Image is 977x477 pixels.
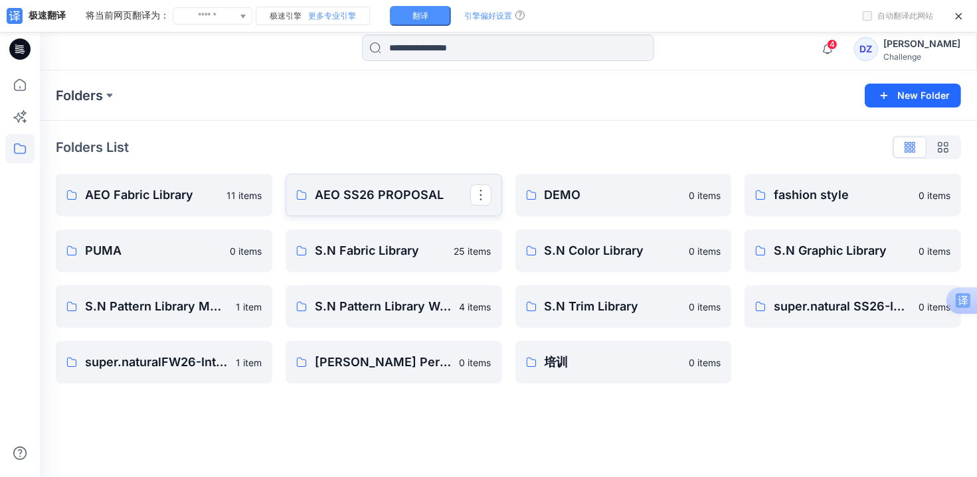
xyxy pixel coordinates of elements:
p: S.N Fabric Library [315,241,446,260]
a: super.natural SS26-Internal0 items [745,285,961,328]
a: S.N Fabric Library25 items [286,230,502,272]
p: 0 items [460,356,491,370]
p: 0 items [689,300,721,314]
p: 培训 [545,353,681,372]
p: 11 items [226,188,262,202]
p: 0 items [919,300,950,314]
p: super.natural SS26-Internal [774,297,911,316]
p: PUMA [85,241,222,260]
p: 25 items [454,244,491,258]
a: S.N Color Library0 items [515,230,732,272]
a: AEO SS26 PROPOSAL [286,174,502,216]
div: Challenge [883,52,960,62]
p: 1 item [236,300,262,314]
p: super.naturalFW26-Internal [85,353,228,372]
a: S.N Pattern Library Women-Internal4 items [286,285,502,328]
a: AEO Fabric Library11 items [56,174,272,216]
p: DEMO [545,186,681,204]
p: AEO SS26 PROPOSAL [315,186,470,204]
p: 0 items [689,356,721,370]
a: S.N Trim Library0 items [515,285,732,328]
p: S.N Pattern Library Women-Internal [315,297,452,316]
p: 0 items [689,244,721,258]
span: 4 [827,39,838,50]
button: New Folder [865,84,961,107]
p: S.N Pattern Library Men-Internal [85,297,228,316]
a: [PERSON_NAME] Personal Zone0 items [286,341,502,383]
p: 4 items [460,300,491,314]
div: [PERSON_NAME] [883,36,960,52]
a: Folders [56,86,103,105]
a: 培训0 items [515,341,732,383]
p: 0 items [919,244,950,258]
a: PUMA0 items [56,230,272,272]
a: DEMO0 items [515,174,732,216]
p: 0 items [919,188,950,202]
a: fashion style0 items [745,174,961,216]
p: 1 item [236,356,262,370]
p: S.N Color Library [545,241,681,260]
p: AEO Fabric Library [85,186,219,204]
p: 0 items [689,188,721,202]
div: DZ [854,37,878,61]
a: S.N Graphic Library0 items [745,230,961,272]
p: fashion style [774,186,911,204]
p: [PERSON_NAME] Personal Zone [315,353,452,372]
p: S.N Trim Library [545,297,681,316]
p: Folders List [56,137,129,157]
p: 0 items [230,244,262,258]
a: S.N Pattern Library Men-Internal1 item [56,285,272,328]
p: S.N Graphic Library [774,241,911,260]
a: super.naturalFW26-Internal1 item [56,341,272,383]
